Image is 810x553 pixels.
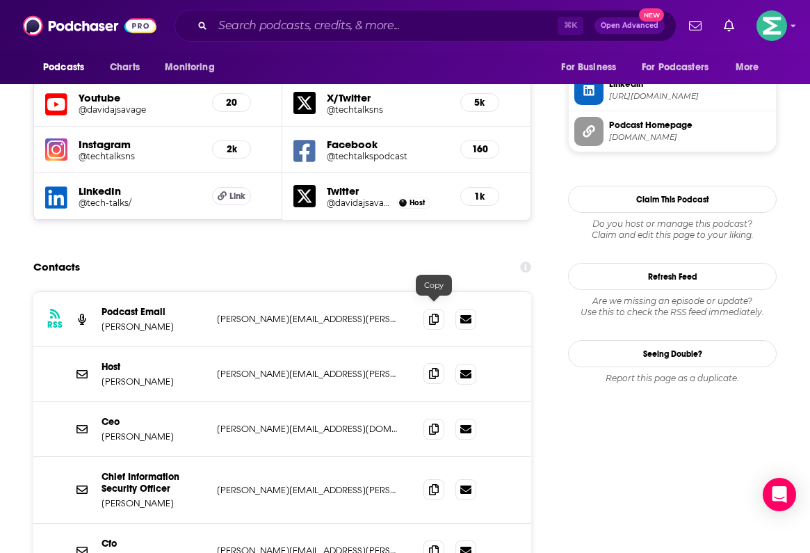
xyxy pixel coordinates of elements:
[327,151,449,161] a: @techtalkspodcast
[472,143,487,155] h5: 160
[79,104,201,115] a: @davidajsavage
[102,361,206,373] p: Host
[217,484,401,496] p: [PERSON_NAME][EMAIL_ADDRESS][PERSON_NAME][DOMAIN_NAME]
[639,8,664,22] span: New
[756,10,787,41] button: Show profile menu
[217,313,401,325] p: [PERSON_NAME][EMAIL_ADDRESS][PERSON_NAME][DOMAIN_NAME]
[568,340,777,367] a: Seeing Double?
[102,306,206,318] p: Podcast Email
[213,15,558,37] input: Search podcasts, credits, & more...
[43,58,84,77] span: Podcasts
[165,58,214,77] span: Monitoring
[327,104,449,115] a: @techtalksns
[718,14,740,38] a: Show notifications dropdown
[756,10,787,41] span: Logged in as LKassela
[726,54,777,81] button: open menu
[79,151,201,161] a: @techtalksns
[551,54,633,81] button: open menu
[574,76,770,105] a: Linkedin[URL][DOMAIN_NAME]
[217,368,401,380] p: [PERSON_NAME][EMAIL_ADDRESS][PERSON_NAME][DOMAIN_NAME]
[102,431,206,442] p: [PERSON_NAME]
[79,184,201,198] h5: LinkedIn
[633,54,729,81] button: open menu
[224,143,239,155] h5: 2k
[33,54,102,81] button: open menu
[110,58,140,77] span: Charts
[224,97,239,109] h5: 20
[609,132,770,143] span: nashsquared.com
[574,117,770,146] a: Podcast Homepage[DOMAIN_NAME]
[79,91,201,104] h5: Youtube
[561,58,616,77] span: For Business
[568,263,777,290] button: Refresh Feed
[79,198,201,208] a: @tech-talks/
[568,218,777,241] div: Claim and edit this page to your liking.
[601,22,658,29] span: Open Advanced
[327,184,449,198] h5: Twitter
[327,138,449,151] h5: Facebook
[102,538,206,550] p: Cfo
[568,296,777,318] div: Are we missing an episode or update? Use this to check the RSS feed immediately.
[683,14,707,38] a: Show notifications dropdown
[472,97,487,109] h5: 5k
[763,478,796,511] div: Open Intercom Messenger
[399,199,407,207] img: David Savage
[609,91,770,102] span: https://www.linkedin.com/company/tech-talks/
[102,376,206,387] p: [PERSON_NAME]
[155,54,232,81] button: open menu
[45,138,67,161] img: iconImage
[609,119,770,131] span: Podcast Homepage
[33,254,80,280] h2: Contacts
[642,58,708,77] span: For Podcasters
[568,186,777,213] button: Claim This Podcast
[47,319,63,330] h3: RSS
[229,191,245,202] span: Link
[609,78,770,90] span: Linkedin
[102,416,206,428] p: Ceo
[472,191,487,202] h5: 1k
[558,17,583,35] span: ⌘ K
[102,471,206,495] p: Chief Information Security Officer
[568,218,777,230] span: Do you host or manage this podcast?
[175,10,677,42] div: Search podcasts, credits, & more...
[102,321,206,332] p: [PERSON_NAME]
[23,13,156,39] img: Podchaser - Follow, Share and Rate Podcasts
[736,58,759,77] span: More
[101,54,148,81] a: Charts
[416,275,452,296] div: Copy
[217,423,401,435] p: [PERSON_NAME][EMAIL_ADDRESS][DOMAIN_NAME]
[102,497,206,509] p: [PERSON_NAME]
[79,138,201,151] h5: Instagram
[212,187,251,205] a: Link
[410,198,425,207] span: Host
[568,373,777,384] div: Report this page as a duplicate.
[327,198,394,208] a: @davidajsavage
[756,10,787,41] img: User Profile
[327,91,449,104] h5: X/Twitter
[594,17,665,34] button: Open AdvancedNew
